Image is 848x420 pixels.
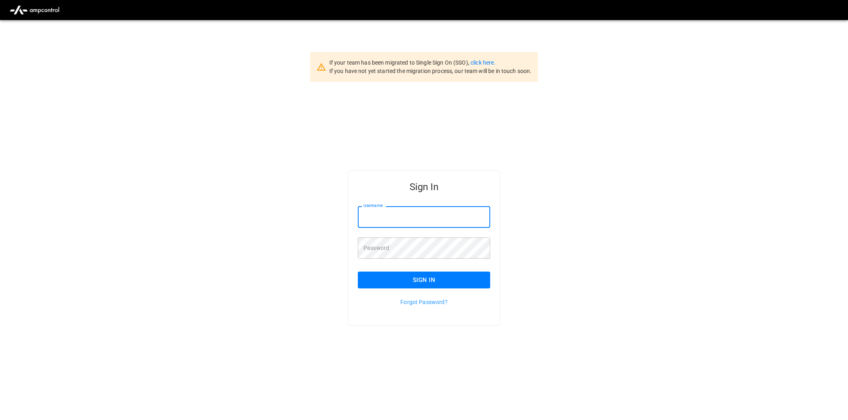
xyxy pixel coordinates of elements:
[358,298,490,306] p: Forgot Password?
[329,59,471,66] span: If your team has been migrated to Single Sign On (SSO),
[471,59,495,66] a: click here.
[358,181,490,193] h5: Sign In
[363,203,383,209] label: Username
[6,2,63,18] img: ampcontrol.io logo
[358,272,490,288] button: Sign In
[329,68,532,74] span: If you have not yet started the migration process, our team will be in touch soon.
